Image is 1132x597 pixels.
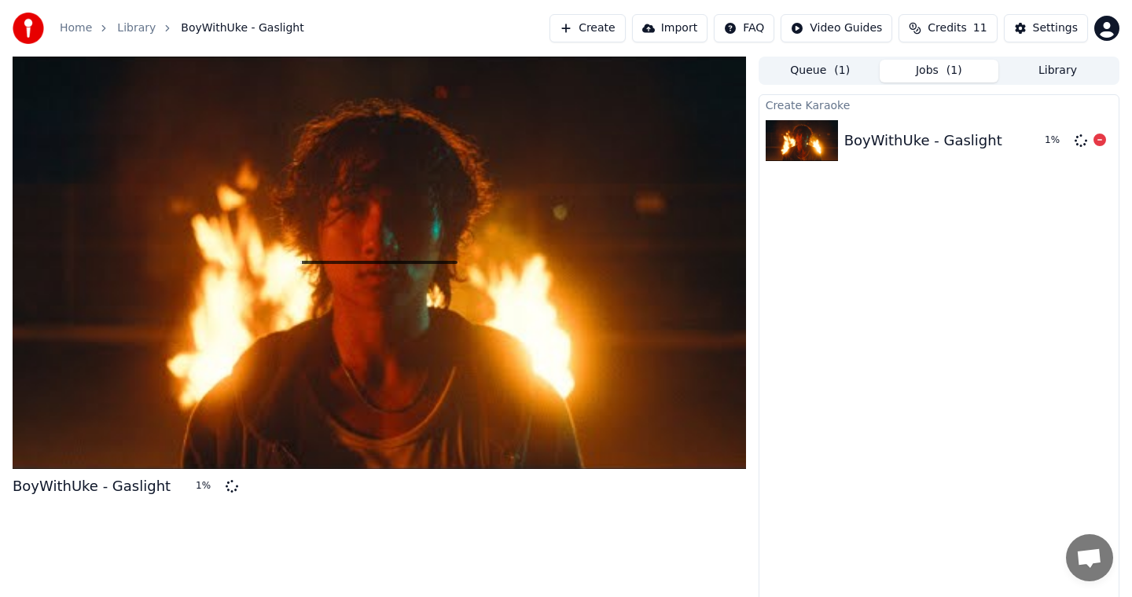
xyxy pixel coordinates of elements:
button: Library [998,60,1117,82]
span: BoyWithUke - Gaslight [181,20,303,36]
span: 11 [973,20,987,36]
div: Open chat [1066,534,1113,581]
span: ( 1 ) [946,63,962,79]
div: BoyWithUke - Gaslight [13,475,171,497]
button: Jobs [880,60,998,82]
button: Credits11 [899,14,997,42]
nav: breadcrumb [60,20,304,36]
button: Queue [761,60,880,82]
button: Create [549,14,626,42]
button: FAQ [714,14,774,42]
div: 1 % [196,480,219,493]
a: Home [60,20,92,36]
button: Import [632,14,707,42]
div: BoyWithUke - Gaslight [844,130,1002,152]
div: Settings [1033,20,1078,36]
a: Library [117,20,156,36]
img: youka [13,13,44,44]
div: 1 % [1045,134,1068,147]
span: Credits [928,20,966,36]
div: Create Karaoke [759,95,1119,114]
span: ( 1 ) [834,63,850,79]
button: Video Guides [781,14,892,42]
button: Settings [1004,14,1088,42]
